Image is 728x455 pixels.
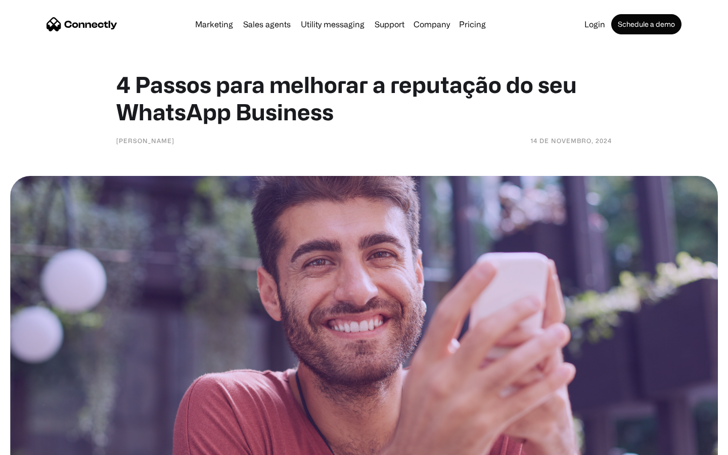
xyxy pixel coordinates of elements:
[530,135,612,146] div: 14 de novembro, 2024
[47,17,117,32] a: home
[414,17,450,31] div: Company
[20,437,61,451] ul: Language list
[10,437,61,451] aside: Language selected: English
[191,20,237,28] a: Marketing
[297,20,369,28] a: Utility messaging
[116,135,174,146] div: [PERSON_NAME]
[116,71,612,125] h1: 4 Passos para melhorar a reputação do seu WhatsApp Business
[239,20,295,28] a: Sales agents
[371,20,408,28] a: Support
[455,20,490,28] a: Pricing
[611,14,681,34] a: Schedule a demo
[580,20,609,28] a: Login
[411,17,453,31] div: Company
